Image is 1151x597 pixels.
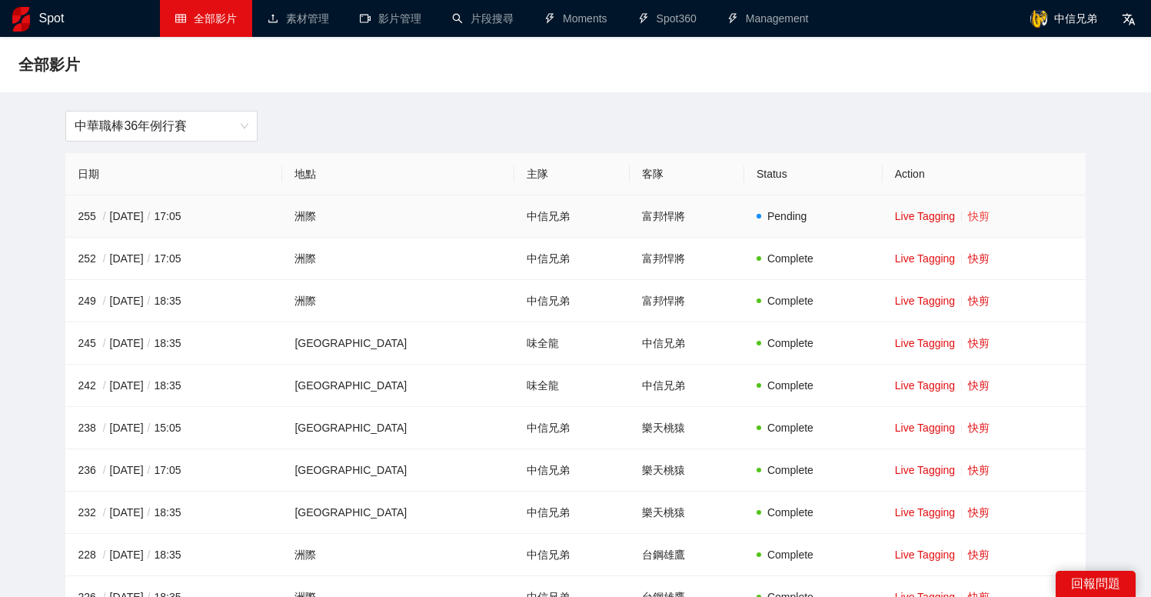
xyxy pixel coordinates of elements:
[144,464,155,476] span: /
[65,365,282,407] td: 242 [DATE] 18:35
[883,153,1086,195] th: Action
[630,280,744,322] td: 富邦悍將
[18,52,80,77] span: 全部影片
[65,322,282,365] td: 245 [DATE] 18:35
[99,210,110,222] span: /
[99,464,110,476] span: /
[968,252,990,265] a: 快剪
[895,295,955,307] a: Live Tagging
[895,337,955,349] a: Live Tagging
[282,365,514,407] td: [GEOGRAPHIC_DATA]
[282,449,514,492] td: [GEOGRAPHIC_DATA]
[968,506,990,519] a: 快剪
[514,492,629,534] td: 中信兄弟
[727,12,809,25] a: thunderboltManagement
[65,492,282,534] td: 232 [DATE] 18:35
[767,506,813,519] span: Complete
[282,534,514,576] td: 洲際
[282,322,514,365] td: [GEOGRAPHIC_DATA]
[194,12,237,25] span: 全部影片
[968,422,990,434] a: 快剪
[65,534,282,576] td: 228 [DATE] 18:35
[144,379,155,392] span: /
[65,153,282,195] th: 日期
[630,238,744,280] td: 富邦悍將
[544,12,607,25] a: thunderboltMoments
[282,407,514,449] td: [GEOGRAPHIC_DATA]
[1056,571,1136,597] div: 回報問題
[630,365,744,407] td: 中信兄弟
[767,295,813,307] span: Complete
[99,252,110,265] span: /
[968,337,990,349] a: 快剪
[144,422,155,434] span: /
[99,422,110,434] span: /
[514,280,629,322] td: 中信兄弟
[144,210,155,222] span: /
[895,506,955,519] a: Live Tagging
[968,464,990,476] a: 快剪
[968,549,990,561] a: 快剪
[99,295,110,307] span: /
[144,549,155,561] span: /
[65,280,282,322] td: 249 [DATE] 18:35
[268,12,329,25] a: upload素材管理
[1030,9,1048,28] img: avatar
[99,549,110,561] span: /
[65,195,282,238] td: 255 [DATE] 17:05
[767,464,813,476] span: Complete
[767,549,813,561] span: Complete
[514,365,629,407] td: 味全龍
[767,210,807,222] span: Pending
[12,7,30,32] img: logo
[144,295,155,307] span: /
[968,295,990,307] a: 快剪
[895,464,955,476] a: Live Tagging
[514,322,629,365] td: 味全龍
[144,506,155,519] span: /
[767,252,813,265] span: Complete
[630,492,744,534] td: 樂天桃猿
[282,280,514,322] td: 洲際
[282,238,514,280] td: 洲際
[75,112,248,141] span: 中華職棒36年例行賽
[968,210,990,222] a: 快剪
[630,534,744,576] td: 台鋼雄鷹
[282,195,514,238] td: 洲際
[514,238,629,280] td: 中信兄弟
[514,153,629,195] th: 主隊
[514,195,629,238] td: 中信兄弟
[144,252,155,265] span: /
[630,153,744,195] th: 客隊
[895,422,955,434] a: Live Tagging
[65,238,282,280] td: 252 [DATE] 17:05
[630,195,744,238] td: 富邦悍將
[144,337,155,349] span: /
[514,534,629,576] td: 中信兄弟
[895,549,955,561] a: Live Tagging
[452,12,514,25] a: search片段搜尋
[514,407,629,449] td: 中信兄弟
[630,322,744,365] td: 中信兄弟
[282,492,514,534] td: [GEOGRAPHIC_DATA]
[360,12,421,25] a: video-camera影片管理
[175,13,186,24] span: table
[282,153,514,195] th: 地點
[630,449,744,492] td: 樂天桃猿
[767,422,813,434] span: Complete
[514,449,629,492] td: 中信兄弟
[99,379,110,392] span: /
[968,379,990,392] a: 快剪
[65,407,282,449] td: 238 [DATE] 15:05
[895,379,955,392] a: Live Tagging
[630,407,744,449] td: 樂天桃猿
[99,506,110,519] span: /
[744,153,883,195] th: Status
[767,337,813,349] span: Complete
[895,252,955,265] a: Live Tagging
[767,379,813,392] span: Complete
[99,337,110,349] span: /
[65,449,282,492] td: 236 [DATE] 17:05
[895,210,955,222] a: Live Tagging
[638,12,697,25] a: thunderboltSpot360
